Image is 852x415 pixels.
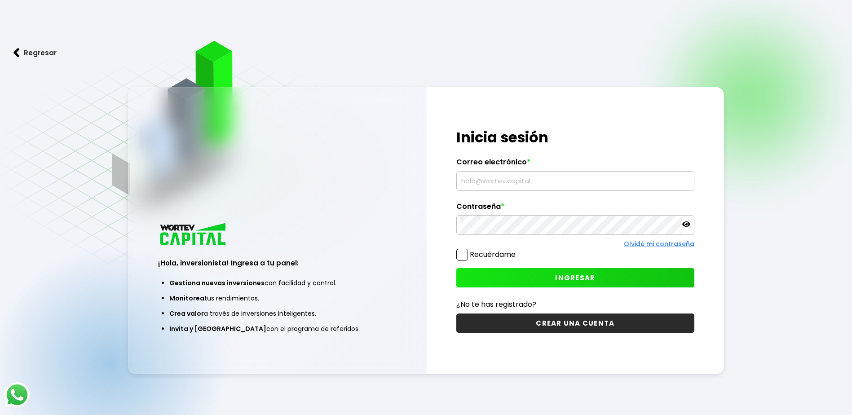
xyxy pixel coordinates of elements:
img: flecha izquierda [13,48,20,57]
li: a través de inversiones inteligentes. [169,306,385,321]
a: ¿No te has registrado?CREAR UNA CUENTA [456,299,694,333]
li: tus rendimientos. [169,291,385,306]
label: Recuérdame [470,249,516,260]
img: logos_whatsapp-icon.242b2217.svg [4,382,30,407]
label: Contraseña [456,202,694,216]
label: Correo electrónico [456,158,694,171]
h1: Inicia sesión [456,127,694,148]
button: INGRESAR [456,268,694,287]
span: Monitorea [169,294,204,303]
span: Crea valor [169,309,204,318]
h3: ¡Hola, inversionista! Ingresa a tu panel: [158,258,396,268]
p: ¿No te has registrado? [456,299,694,310]
button: CREAR UNA CUENTA [456,313,694,333]
span: INGRESAR [555,273,595,283]
input: hola@wortev.capital [460,172,690,190]
a: Olvidé mi contraseña [624,239,694,248]
span: Gestiona nuevas inversiones [169,278,265,287]
span: Invita y [GEOGRAPHIC_DATA] [169,324,266,333]
li: con facilidad y control. [169,275,385,291]
li: con el programa de referidos. [169,321,385,336]
img: logo_wortev_capital [158,222,229,248]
